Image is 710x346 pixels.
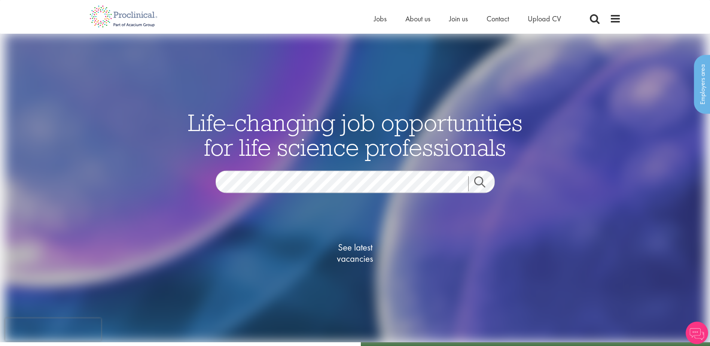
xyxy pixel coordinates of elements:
a: Contact [487,14,509,24]
img: candidate home [4,34,705,342]
a: About us [405,14,430,24]
a: Upload CV [528,14,561,24]
span: See latest vacancies [318,242,393,264]
span: Life-changing job opportunities for life science professionals [188,107,522,162]
a: Jobs [374,14,387,24]
a: Job search submit button [468,176,500,191]
a: See latestvacancies [318,212,393,294]
iframe: reCAPTCHA [5,318,101,341]
img: Chatbot [686,322,708,344]
a: Join us [449,14,468,24]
